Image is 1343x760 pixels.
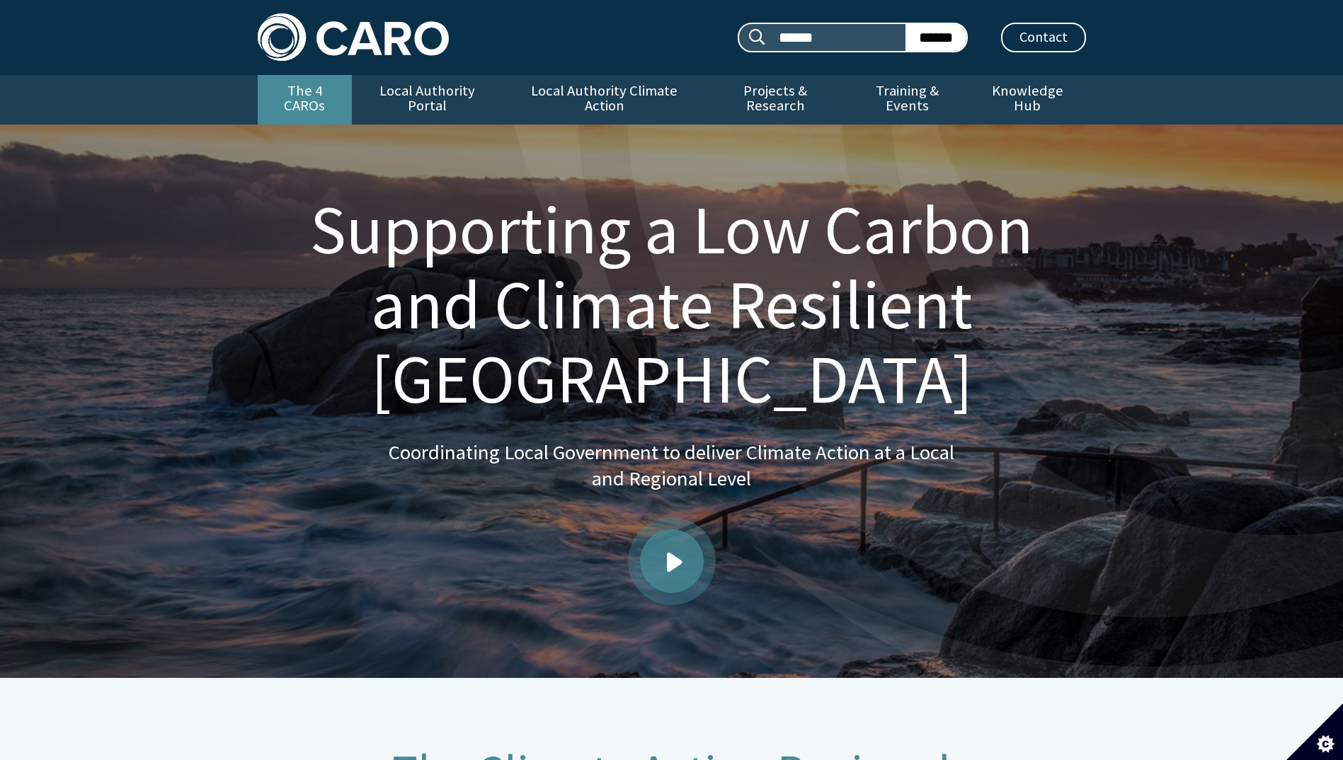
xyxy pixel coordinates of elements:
[845,75,969,125] a: Training & Events
[275,192,1069,417] h1: Supporting a Low Carbon and Climate Resilient [GEOGRAPHIC_DATA]
[640,529,704,593] a: Play video
[969,75,1085,125] a: Knowledge Hub
[503,75,705,125] a: Local Authority Climate Action
[258,13,449,61] img: Caro logo
[352,75,503,125] a: Local Authority Portal
[705,75,845,125] a: Projects & Research
[1286,703,1343,760] button: Set cookie preferences
[389,439,955,493] p: Coordinating Local Government to deliver Climate Action at a Local and Regional Level
[1001,23,1086,52] a: Contact
[258,75,352,125] a: The 4 CAROs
